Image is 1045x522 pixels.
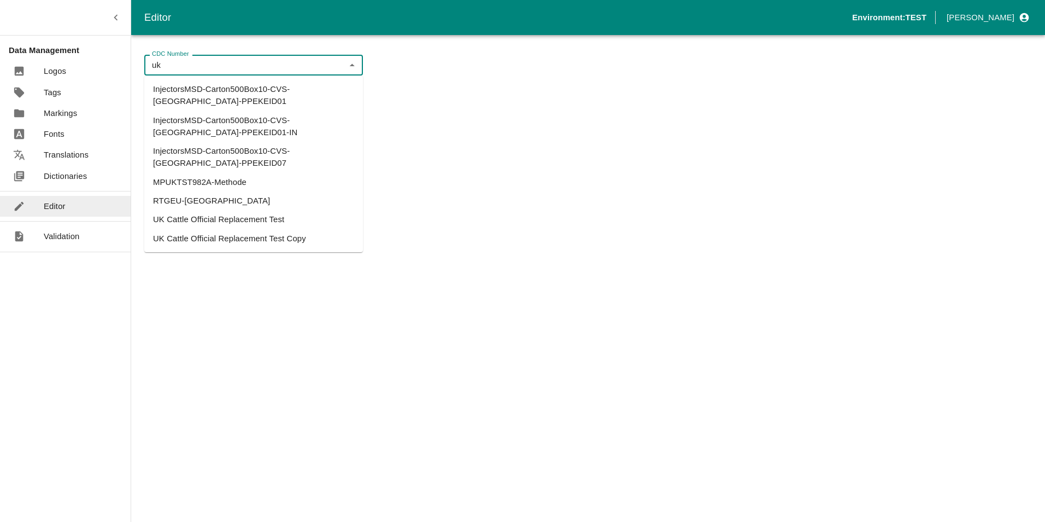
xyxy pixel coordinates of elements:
[44,170,87,182] p: Dictionaries
[144,9,852,26] div: Editor
[9,44,131,56] p: Data Management
[44,65,66,77] p: Logos
[144,210,363,229] li: UK Cattle Official Replacement Test
[44,107,77,119] p: Markings
[144,229,363,248] li: UK Cattle Official Replacement Test Copy
[44,128,64,140] p: Fonts
[44,86,61,98] p: Tags
[144,192,363,210] li: RTGEU-[GEOGRAPHIC_DATA]
[144,111,363,142] li: InjectorsMSD-Carton500Box10-CVS-[GEOGRAPHIC_DATA]-PPEKEID01-IN
[942,8,1032,27] button: profile
[152,50,189,59] label: CDC Number
[144,142,363,173] li: InjectorsMSD-Carton500Box10-CVS-[GEOGRAPHIC_DATA]-PPEKEID07
[852,11,926,24] p: Environment: TEST
[144,80,363,111] li: InjectorsMSD-Carton500Box10-CVS-[GEOGRAPHIC_DATA]-PPEKEID01
[44,149,89,161] p: Translations
[345,58,359,72] button: Close
[44,200,66,212] p: Editor
[947,11,1014,24] p: [PERSON_NAME]
[144,173,363,192] li: MPUKTST982A-Methode
[44,230,80,242] p: Validation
